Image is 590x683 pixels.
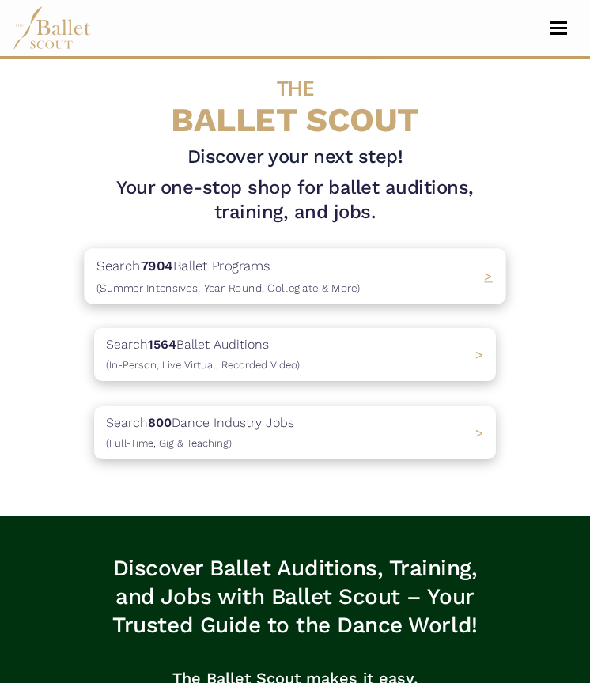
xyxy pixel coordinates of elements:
[94,328,496,381] a: Search1564Ballet Auditions(In-Person, Live Virtual, Recorded Video) >
[94,554,496,640] h3: Discover Ballet Auditions, Training, and Jobs with Ballet Scout – Your Trusted Guide to the Dance...
[94,250,496,303] a: Search7904Ballet Programs(Summer Intensives, Year-Round, Collegiate & More)>
[96,255,360,298] p: Search Ballet Programs
[475,425,483,440] span: >
[106,359,300,371] span: (In-Person, Live Virtual, Recorded Video)
[94,406,496,459] a: Search800Dance Industry Jobs(Full-Time, Gig & Teaching) >
[94,66,496,138] h4: BALLET SCOUT
[148,415,172,430] b: 800
[540,21,577,36] button: Toggle navigation
[277,77,314,100] span: THE
[94,145,496,169] h3: Discover your next step!
[475,347,483,362] span: >
[106,334,300,375] p: Search Ballet Auditions
[106,413,294,453] p: Search Dance Industry Jobs
[141,258,173,274] b: 7904
[484,268,493,284] span: >
[94,175,496,225] h1: Your one-stop shop for ballet auditions, training, and jobs.
[106,437,232,449] span: (Full-Time, Gig & Teaching)
[148,337,176,352] b: 1564
[96,281,360,294] span: (Summer Intensives, Year-Round, Collegiate & More)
